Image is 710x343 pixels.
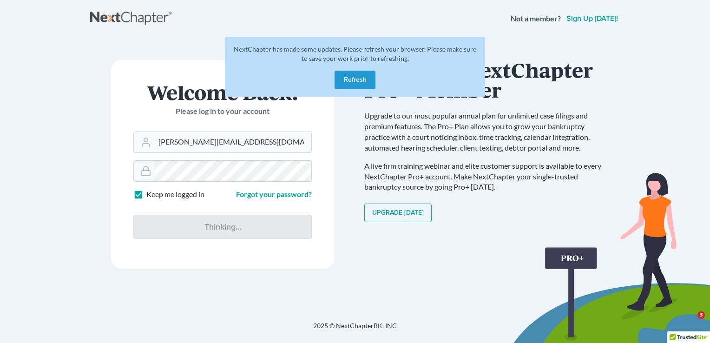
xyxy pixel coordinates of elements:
iframe: Intercom live chat [678,311,701,334]
span: NextChapter has made some updates. Please refresh your browser. Please make sure to save your wor... [234,45,476,62]
p: Upgrade to our most popular annual plan for unlimited case filings and premium features. The Pro+... [364,111,611,153]
span: 3 [697,311,705,319]
label: Keep me logged in [146,189,204,200]
input: Email Address [155,132,311,152]
strong: Not a member? [511,13,561,24]
p: A live firm training webinar and elite customer support is available to every NextChapter Pro+ ac... [364,161,611,193]
a: Upgrade [DATE] [364,204,432,222]
div: 2025 © NextChapterBK, INC [90,321,620,338]
h1: Welcome Back! [133,82,312,102]
button: Refresh [335,71,375,89]
a: Forgot your password? [236,190,312,198]
a: Sign up [DATE]! [565,15,620,22]
h1: Become a NextChapter Pro+ Member [364,60,611,99]
input: Thinking... [133,215,312,239]
p: Please log in to your account [133,106,312,117]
